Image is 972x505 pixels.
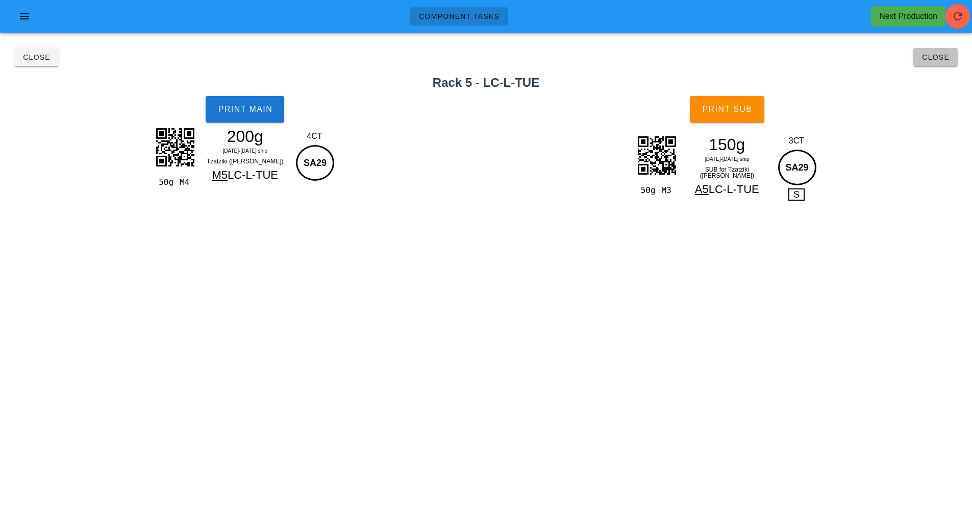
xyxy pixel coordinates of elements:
span: A5 [695,183,709,196]
div: 150g [683,137,771,152]
div: 200g [201,129,289,144]
span: M5 [212,169,228,181]
img: UsAAAAASUVORK5CYII= [149,122,201,173]
div: 4CT [293,130,336,142]
div: SA29 [778,150,816,185]
div: M4 [176,176,196,189]
div: M3 [658,184,679,197]
h2: Rack 5 - LC-L-TUE [6,74,966,92]
button: Print Main [206,96,284,123]
span: Close [921,53,950,61]
span: [DATE]-[DATE] ship [705,156,749,162]
span: Print Sub [702,105,752,114]
span: LC-L-TUE [228,169,278,181]
div: Next Production [879,10,937,22]
div: SUB for Tzatziki ([PERSON_NAME]) [683,164,771,181]
button: Close [14,48,59,66]
div: 50g [155,176,176,189]
div: 3CT [776,135,818,147]
span: Close [22,53,51,61]
div: 50g [636,184,657,197]
span: LC-L-TUE [709,183,759,196]
span: S [788,188,805,201]
div: Tzatziki ([PERSON_NAME]) [201,156,289,166]
span: Component Tasks [418,12,500,20]
img: 3fmSg4E8dzcDCX6URnUctbaMiRA1HdmeK7DVZfHlbakqYCCqYs32BtIssLq8gaiKNdsbSLPA6vIGoirWbG8gzQKryxuIqlizv... [631,130,682,181]
a: Component Tasks [410,7,508,26]
button: Close [913,48,958,66]
div: SA29 [296,145,334,181]
span: Print Main [217,105,272,114]
button: Print Sub [690,96,764,123]
span: [DATE]-[DATE] ship [223,148,267,154]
